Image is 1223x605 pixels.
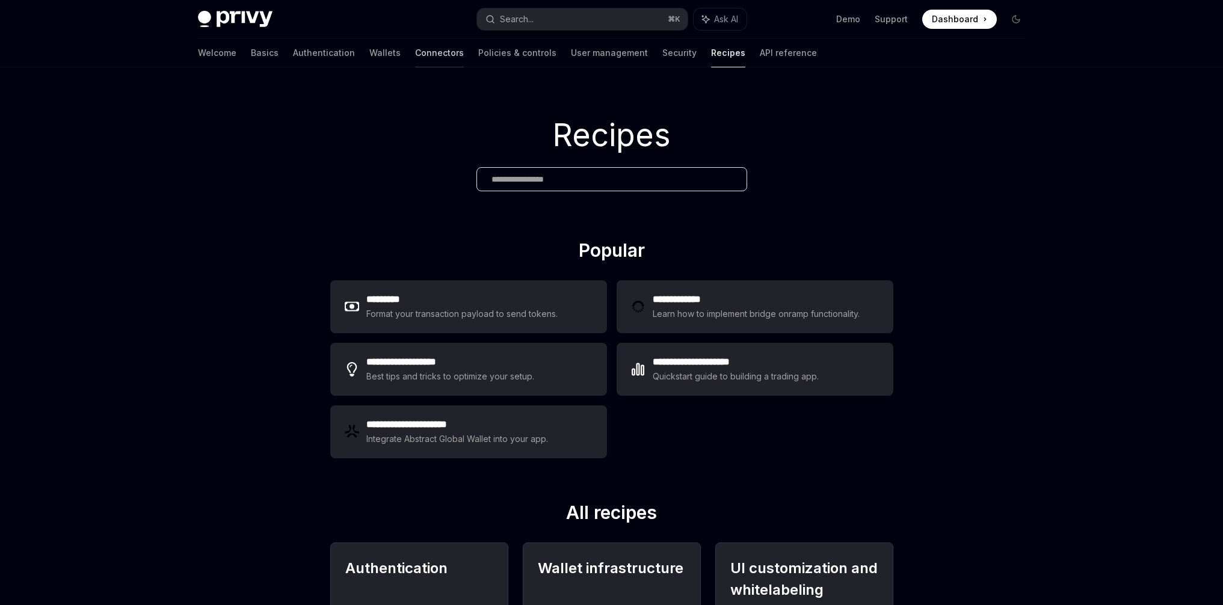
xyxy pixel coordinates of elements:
[760,38,817,67] a: API reference
[571,38,648,67] a: User management
[668,14,680,24] span: ⌘ K
[415,38,464,67] a: Connectors
[653,369,819,384] div: Quickstart guide to building a trading app.
[1006,10,1026,29] button: Toggle dark mode
[366,307,558,321] div: Format your transaction payload to send tokens.
[694,8,747,30] button: Ask AI
[922,10,997,29] a: Dashboard
[251,38,279,67] a: Basics
[714,13,738,25] span: Ask AI
[730,557,878,601] h2: UI customization and whitelabeling
[366,432,549,446] div: Integrate Abstract Global Wallet into your app.
[369,38,401,67] a: Wallets
[662,38,697,67] a: Security
[330,280,607,333] a: **** ****Format your transaction payload to send tokens.
[836,13,860,25] a: Demo
[366,369,536,384] div: Best tips and tricks to optimize your setup.
[711,38,745,67] a: Recipes
[293,38,355,67] a: Authentication
[653,307,863,321] div: Learn how to implement bridge onramp functionality.
[932,13,978,25] span: Dashboard
[617,280,893,333] a: **** **** ***Learn how to implement bridge onramp functionality.
[477,8,688,30] button: Search...⌘K
[345,557,493,601] h2: Authentication
[875,13,908,25] a: Support
[478,38,556,67] a: Policies & controls
[198,38,236,67] a: Welcome
[198,11,273,28] img: dark logo
[330,239,893,266] h2: Popular
[330,502,893,528] h2: All recipes
[538,557,686,601] h2: Wallet infrastructure
[500,12,534,26] div: Search...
